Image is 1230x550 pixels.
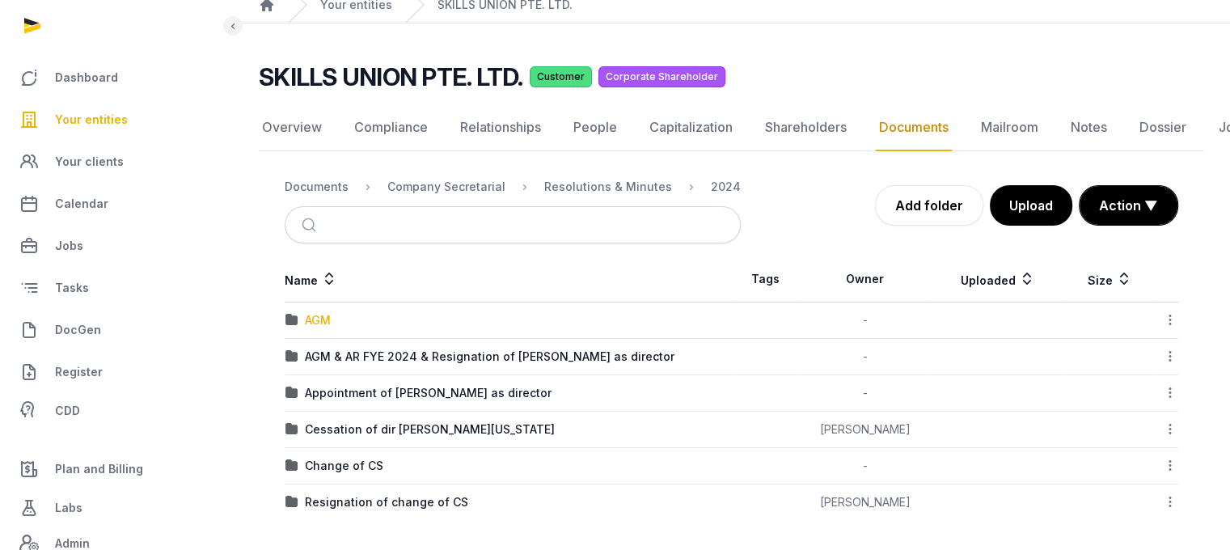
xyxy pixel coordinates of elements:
a: Dashboard [13,58,219,97]
span: Your clients [55,152,124,171]
a: Register [13,353,219,391]
div: Appointment of [PERSON_NAME] as director [305,385,552,401]
img: folder.svg [285,459,298,472]
span: Calendar [55,194,108,214]
h2: SKILLS UNION PTE. LTD. [259,62,523,91]
a: Overview [259,104,325,151]
a: Jobs [13,226,219,265]
span: Register [55,362,103,382]
a: CDD [13,395,219,427]
button: Submit [292,207,330,243]
a: People [570,104,620,151]
th: Name [285,256,732,302]
a: Dossier [1136,104,1190,151]
span: Tasks [55,278,89,298]
button: Action ▼ [1080,186,1177,225]
span: Labs [55,498,82,518]
div: AGM & AR FYE 2024 & Resignation of [PERSON_NAME] as director [305,349,674,365]
a: Calendar [13,184,219,223]
img: folder.svg [285,387,298,400]
div: AGM [305,312,331,328]
span: Customer [530,66,592,87]
th: Size [1064,256,1155,302]
td: [PERSON_NAME] [800,484,931,521]
a: Plan and Billing [13,450,219,489]
div: 2024 [711,179,741,195]
div: Resolutions & Minutes [544,179,672,195]
button: Upload [990,185,1072,226]
a: Add folder [875,185,983,226]
span: Plan and Billing [55,459,143,479]
a: Relationships [457,104,544,151]
img: folder.svg [285,496,298,509]
th: Uploaded [931,256,1064,302]
span: DocGen [55,320,101,340]
a: Documents [876,104,952,151]
span: Jobs [55,236,83,256]
img: folder.svg [285,350,298,363]
div: Resignation of change of CS [305,494,468,510]
a: Tasks [13,269,219,307]
a: Labs [13,489,219,527]
a: Your clients [13,142,219,181]
td: [PERSON_NAME] [800,412,931,448]
div: Cessation of dir [PERSON_NAME][US_STATE] [305,421,555,438]
td: - [800,375,931,412]
td: - [800,448,931,484]
a: Mailroom [978,104,1042,151]
nav: Tabs [259,104,1204,151]
a: DocGen [13,311,219,349]
th: Tags [732,256,800,302]
img: folder.svg [285,423,298,436]
a: Compliance [351,104,431,151]
div: Documents [285,179,349,195]
span: Your entities [55,110,128,129]
span: Corporate Shareholder [598,66,725,87]
td: - [800,339,931,375]
a: Notes [1067,104,1110,151]
img: folder.svg [285,314,298,327]
a: Your entities [13,100,219,139]
div: Change of CS [305,458,383,474]
span: CDD [55,401,80,421]
td: - [800,302,931,339]
div: Company Secretarial [387,179,505,195]
span: Dashboard [55,68,118,87]
a: Capitalization [646,104,736,151]
nav: Breadcrumb [285,167,741,206]
th: Owner [800,256,931,302]
a: Shareholders [762,104,850,151]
